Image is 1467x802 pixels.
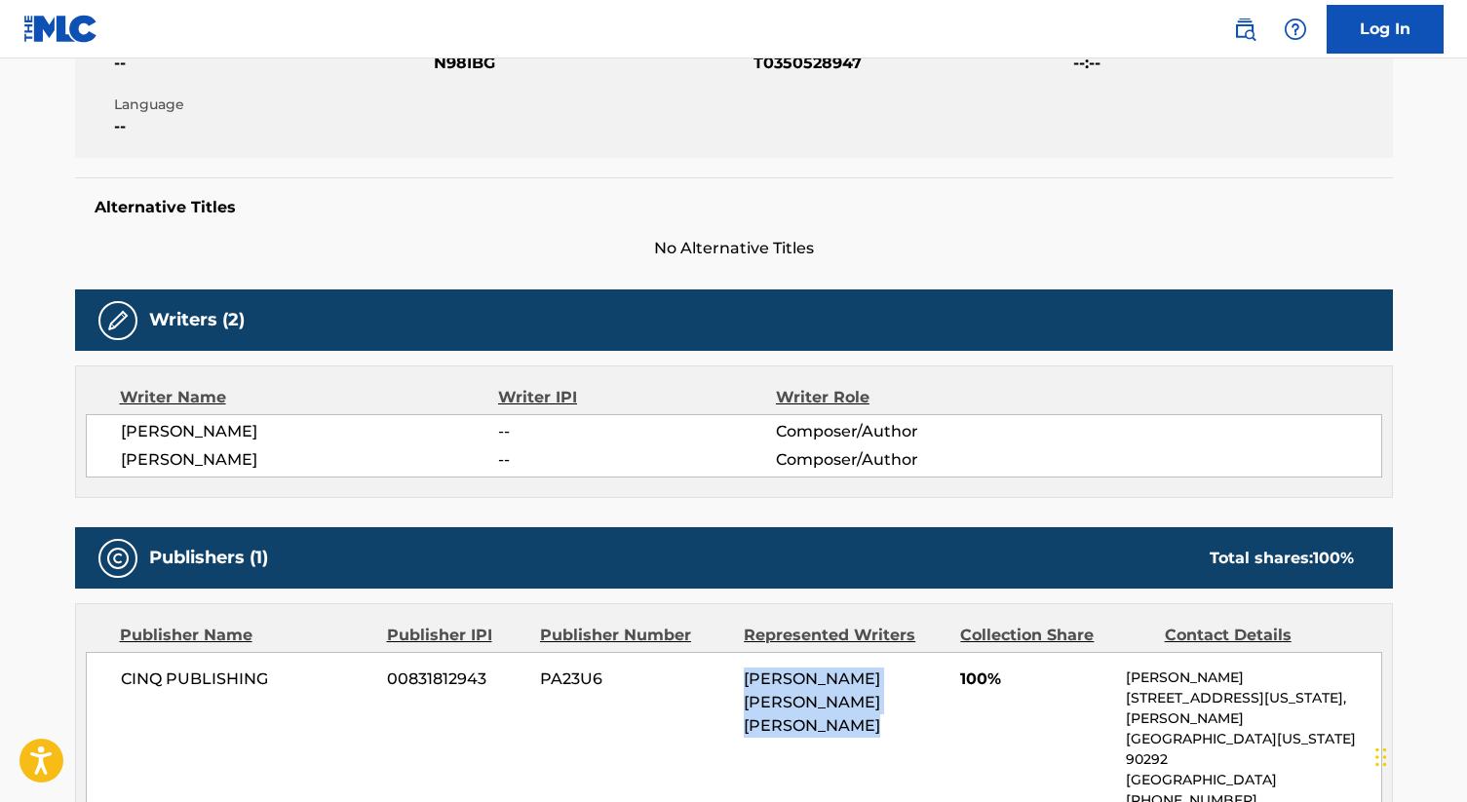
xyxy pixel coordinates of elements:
h5: Publishers (1) [149,547,268,569]
div: Represented Writers [744,624,946,647]
p: [PERSON_NAME] [1126,668,1380,688]
span: Composer/Author [776,420,1028,443]
span: Composer/Author [776,448,1028,472]
img: MLC Logo [23,15,98,43]
span: CINQ PUBLISHING [121,668,373,691]
div: Publisher Number [540,624,729,647]
span: T0350528947 [753,52,1068,75]
span: [PERSON_NAME] [121,420,499,443]
p: [GEOGRAPHIC_DATA] [1126,770,1380,790]
span: -- [114,115,429,138]
div: Writer Role [776,386,1028,409]
span: 100 % [1313,549,1354,567]
span: N98IBG [434,52,749,75]
a: Log In [1327,5,1444,54]
span: [PERSON_NAME] [121,448,499,472]
span: Language [114,95,429,115]
div: Publisher IPI [387,624,525,647]
div: Publisher Name [120,624,372,647]
h5: Alternative Titles [95,198,1373,217]
img: Writers [106,309,130,332]
img: Publishers [106,547,130,570]
div: Collection Share [960,624,1149,647]
iframe: Chat Widget [1370,708,1467,802]
h5: Writers (2) [149,309,245,331]
div: Total shares: [1210,547,1354,570]
span: 00831812943 [387,668,525,691]
span: -- [498,420,775,443]
span: 100% [960,668,1111,691]
img: search [1233,18,1256,41]
span: -- [498,448,775,472]
div: Writer IPI [498,386,776,409]
div: Writer Name [120,386,499,409]
img: help [1284,18,1307,41]
p: [STREET_ADDRESS][US_STATE], [1126,688,1380,708]
div: Contact Details [1165,624,1354,647]
span: --:-- [1073,52,1388,75]
a: Public Search [1225,10,1264,49]
span: No Alternative Titles [75,237,1393,260]
span: [PERSON_NAME] [PERSON_NAME] [PERSON_NAME] [744,669,880,735]
span: PA23U6 [540,668,729,691]
span: -- [114,52,429,75]
p: [PERSON_NAME][GEOGRAPHIC_DATA][US_STATE] 90292 [1126,708,1380,770]
div: Drag [1375,728,1387,786]
div: Help [1276,10,1315,49]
